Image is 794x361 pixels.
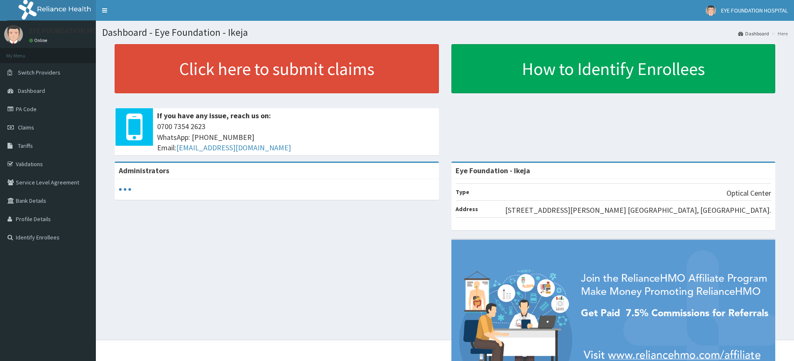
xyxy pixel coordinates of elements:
[726,188,771,199] p: Optical Center
[738,30,769,37] a: Dashboard
[29,37,49,43] a: Online
[157,111,271,120] b: If you have any issue, reach us on:
[102,27,788,38] h1: Dashboard - Eye Foundation - Ikeja
[115,44,439,93] a: Click here to submit claims
[29,27,120,35] p: EYE FOUNDATION HOSPITAL
[706,5,716,16] img: User Image
[456,205,478,213] b: Address
[721,7,788,14] span: EYE FOUNDATION HOSPITAL
[157,121,435,153] span: 0700 7354 2623 WhatsApp: [PHONE_NUMBER] Email:
[18,142,33,149] span: Tariffs
[176,143,291,152] a: [EMAIL_ADDRESS][DOMAIN_NAME]
[456,188,469,196] b: Type
[505,205,771,216] p: [STREET_ADDRESS][PERSON_NAME] [GEOGRAPHIC_DATA], [GEOGRAPHIC_DATA].
[4,25,23,44] img: User Image
[456,166,530,175] strong: Eye Foundation - Ikeja
[18,69,60,76] span: Switch Providers
[451,44,776,93] a: How to Identify Enrollees
[119,166,169,175] b: Administrators
[18,87,45,95] span: Dashboard
[770,30,788,37] li: Here
[119,183,131,196] svg: audio-loading
[18,124,34,131] span: Claims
